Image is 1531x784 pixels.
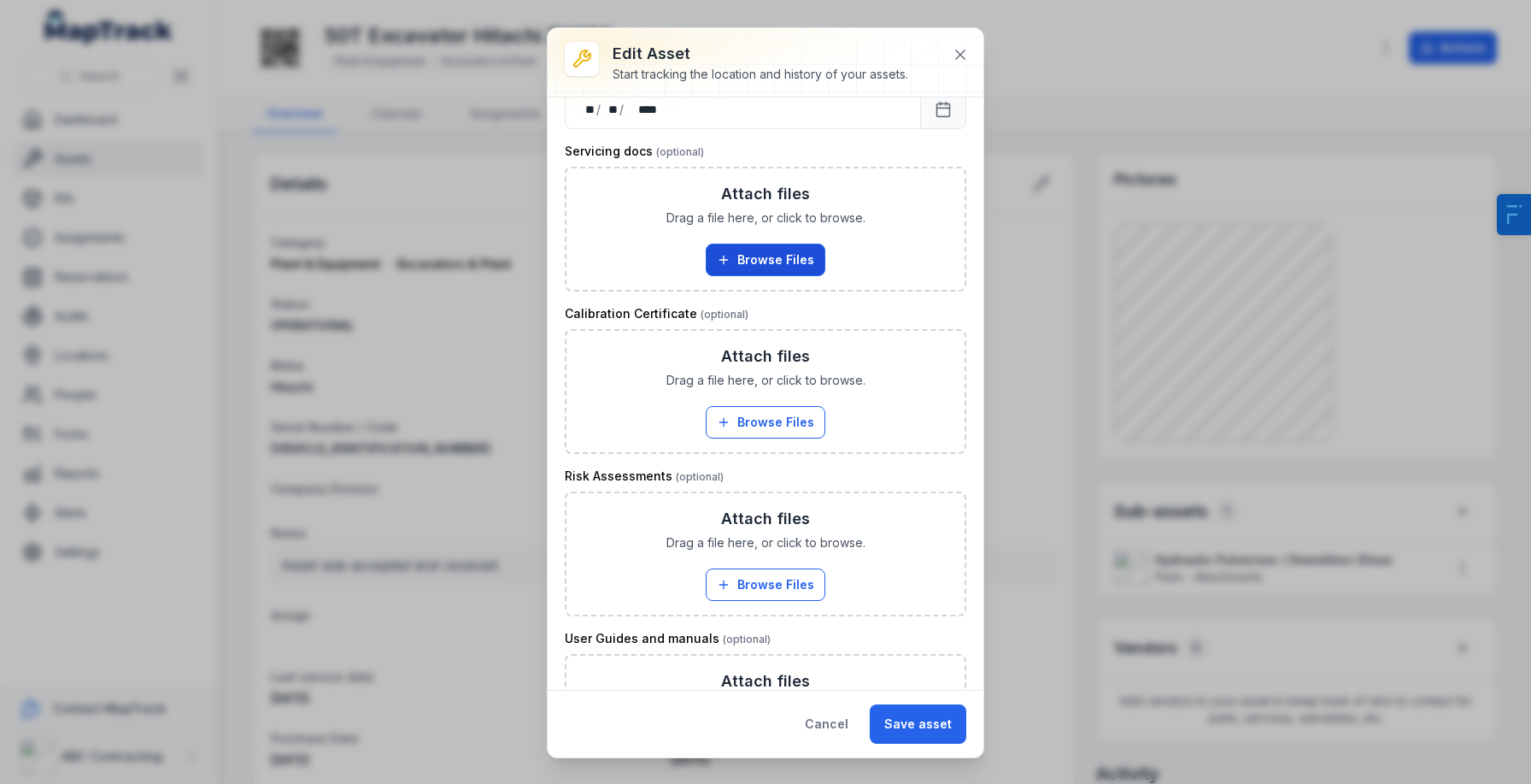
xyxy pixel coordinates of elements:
[920,90,966,129] button: Calendar
[666,209,865,227] span: Drag a file here, or click to browse.
[565,305,748,322] label: Calibration Certificate
[706,569,825,601] button: Browse Files
[625,101,658,118] div: year,
[706,406,825,439] button: Browse Files
[565,468,724,485] label: Risk Assessments
[721,507,810,531] h3: Attach files
[596,101,602,118] div: /
[619,101,625,118] div: /
[721,182,810,206] h3: Attach files
[579,101,596,118] div: day,
[565,630,771,647] label: User Guides and manuals
[706,244,825,276] button: Browse Files
[870,704,966,744] button: Save asset
[613,66,908,83] div: Start tracking the location and history of your assets.
[602,101,619,118] div: month,
[721,345,810,368] h3: Attach files
[790,704,863,744] button: Cancel
[666,534,865,551] span: Drag a file here, or click to browse.
[613,42,908,66] h3: Edit asset
[721,669,810,693] h3: Attach files
[565,143,704,160] label: Servicing docs
[666,372,865,389] span: Drag a file here, or click to browse.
